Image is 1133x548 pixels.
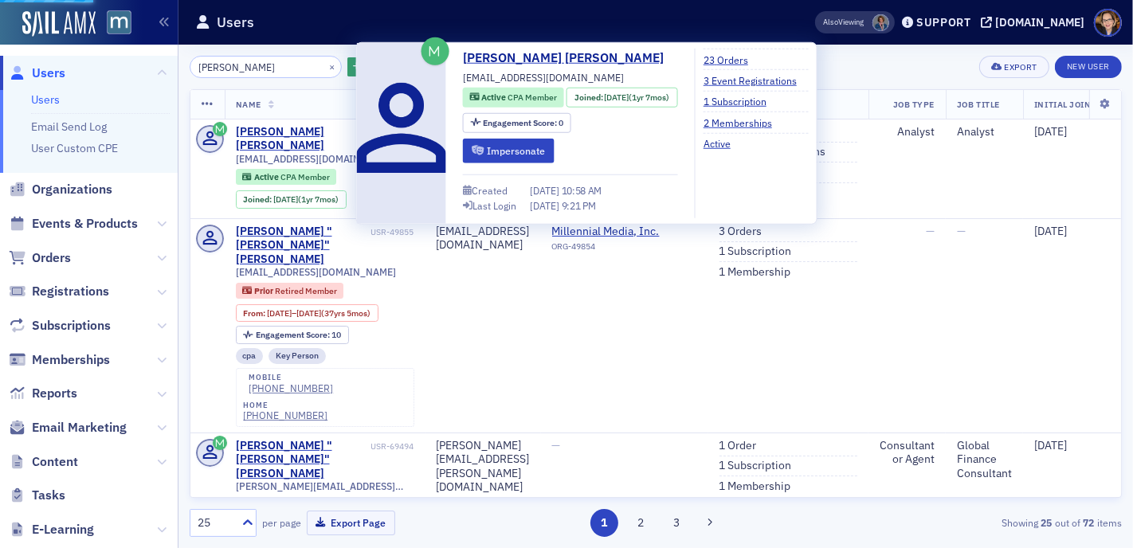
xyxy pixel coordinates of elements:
[236,348,264,364] div: cpa
[243,409,327,421] a: [PHONE_NUMBER]
[552,241,697,257] div: ORG-49854
[249,373,333,382] div: mobile
[566,88,677,108] div: Joined: 2024-02-13 00:00:00
[469,91,556,104] a: Active CPA Member
[32,181,112,198] span: Organizations
[719,245,792,259] a: 1 Subscription
[880,439,935,467] div: Consultant or Agent
[325,59,339,73] button: ×
[32,487,65,504] span: Tasks
[437,439,530,495] div: [PERSON_NAME][EMAIL_ADDRESS][PERSON_NAME][DOMAIN_NAME]
[1034,438,1067,452] span: [DATE]
[256,329,331,340] span: Engagement Score :
[1005,63,1037,72] div: Export
[719,479,791,494] a: 1 Membership
[605,91,670,104] div: (1yr 7mos)
[198,515,233,531] div: 25
[463,138,555,162] button: Impersonate
[236,190,347,208] div: Joined: 2024-02-13 00:00:00
[957,125,1012,139] div: Analyst
[1034,224,1067,238] span: [DATE]
[1034,124,1067,139] span: [DATE]
[719,439,757,453] a: 1 Order
[107,10,131,35] img: SailAMX
[32,453,78,471] span: Content
[463,113,571,133] div: Engagement Score: 0
[481,92,508,103] span: Active
[981,17,1090,28] button: [DOMAIN_NAME]
[32,317,111,335] span: Subscriptions
[9,65,65,82] a: Users
[1055,56,1122,78] a: New User
[704,115,784,129] a: 2 Memberships
[22,11,96,37] a: SailAMX
[1034,99,1115,110] span: Initial Join Date
[9,521,94,538] a: E-Learning
[32,215,138,233] span: Events & Products
[483,119,563,127] div: 0
[824,17,839,27] div: Also
[243,308,267,319] span: From :
[957,99,1000,110] span: Job Title
[719,459,792,473] a: 1 Subscription
[31,92,60,107] a: Users
[236,326,349,343] div: Engagement Score: 10
[9,317,111,335] a: Subscriptions
[9,249,71,267] a: Orders
[483,117,559,128] span: Engagement Score :
[236,225,369,267] a: [PERSON_NAME] "[PERSON_NAME]" [PERSON_NAME]
[719,225,763,239] a: 3 Orders
[9,215,138,233] a: Events & Products
[254,285,275,296] span: Prior
[296,307,321,319] span: [DATE]
[704,94,778,108] a: 1 Subscription
[236,439,369,481] a: [PERSON_NAME] "[PERSON_NAME]" [PERSON_NAME]
[32,521,94,538] span: E-Learning
[236,304,378,322] div: From: 1981-11-10 00:00:00
[236,497,337,513] div: Active: Active: CPA Member
[32,249,71,267] span: Orders
[979,56,1049,78] button: Export
[242,172,329,182] a: Active CPA Member
[236,266,397,278] span: [EMAIL_ADDRESS][DOMAIN_NAME]
[562,198,596,211] span: 9:21 PM
[249,382,333,394] a: [PHONE_NUMBER]
[9,453,78,471] a: Content
[267,308,370,319] div: – (37yrs 5mos)
[9,419,127,436] a: Email Marketing
[704,73,809,88] a: 3 Event Registrations
[880,125,935,139] div: Analyst
[574,91,605,104] span: Joined :
[9,385,77,402] a: Reports
[371,441,414,452] div: USR-69494
[530,198,562,211] span: [DATE]
[957,224,966,238] span: —
[562,184,602,197] span: 10:58 AM
[32,419,127,436] span: Email Marketing
[626,509,654,537] button: 2
[32,385,77,402] span: Reports
[280,171,330,182] span: CPA Member
[719,265,791,280] a: 1 Membership
[236,125,355,153] a: [PERSON_NAME] [PERSON_NAME]
[605,91,629,102] span: [DATE]
[893,99,935,110] span: Job Type
[9,181,112,198] a: Organizations
[957,439,1012,481] div: Global Finance Consultant
[9,487,65,504] a: Tasks
[256,331,341,339] div: 10
[236,99,261,110] span: Name
[273,194,339,205] div: (1yr 7mos)
[1080,515,1097,530] strong: 72
[31,141,118,155] a: User Custom CPE
[472,201,516,209] div: Last Login
[236,169,337,185] div: Active: Active: CPA Member
[663,509,691,537] button: 3
[463,88,564,108] div: Active: Active: CPA Member
[552,225,697,239] a: Millennial Media, Inc.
